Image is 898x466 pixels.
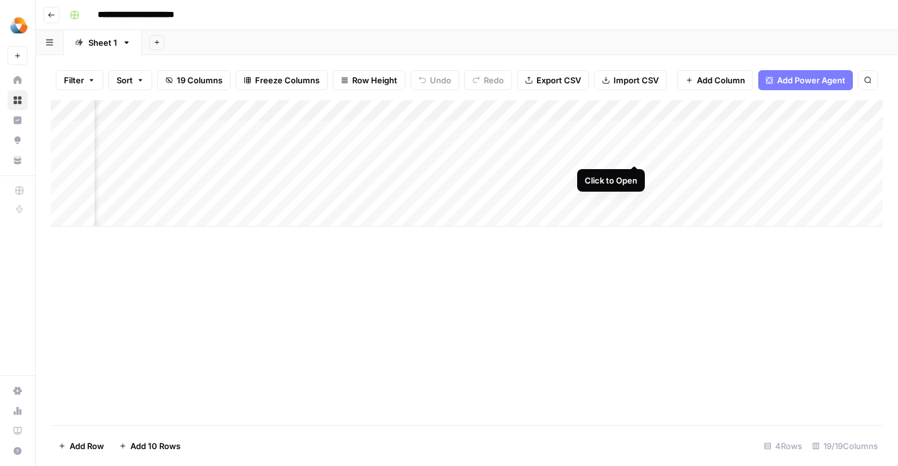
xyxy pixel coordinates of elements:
[352,74,397,86] span: Row Height
[8,421,28,441] a: Learning Hub
[108,70,152,90] button: Sort
[613,74,659,86] span: Import CSV
[8,90,28,110] a: Browse
[117,74,133,86] span: Sort
[8,381,28,401] a: Settings
[333,70,405,90] button: Row Height
[758,70,853,90] button: Add Power Agent
[536,74,581,86] span: Export CSV
[484,74,504,86] span: Redo
[8,70,28,90] a: Home
[8,150,28,170] a: Your Data
[64,30,142,55] a: Sheet 1
[677,70,753,90] button: Add Column
[777,74,845,86] span: Add Power Agent
[807,436,883,456] div: 19/19 Columns
[759,436,807,456] div: 4 Rows
[8,441,28,461] button: Help + Support
[430,74,451,86] span: Undo
[517,70,589,90] button: Export CSV
[112,436,188,456] button: Add 10 Rows
[8,130,28,150] a: Opportunities
[410,70,459,90] button: Undo
[8,110,28,130] a: Insights
[8,10,28,41] button: Workspace: Milengo
[464,70,512,90] button: Redo
[70,440,104,452] span: Add Row
[157,70,231,90] button: 19 Columns
[88,36,117,49] div: Sheet 1
[130,440,180,452] span: Add 10 Rows
[255,74,320,86] span: Freeze Columns
[56,70,103,90] button: Filter
[64,74,84,86] span: Filter
[8,14,30,37] img: Milengo Logo
[51,436,112,456] button: Add Row
[177,74,222,86] span: 19 Columns
[594,70,667,90] button: Import CSV
[697,74,745,86] span: Add Column
[8,401,28,421] a: Usage
[585,174,637,187] div: Click to Open
[236,70,328,90] button: Freeze Columns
